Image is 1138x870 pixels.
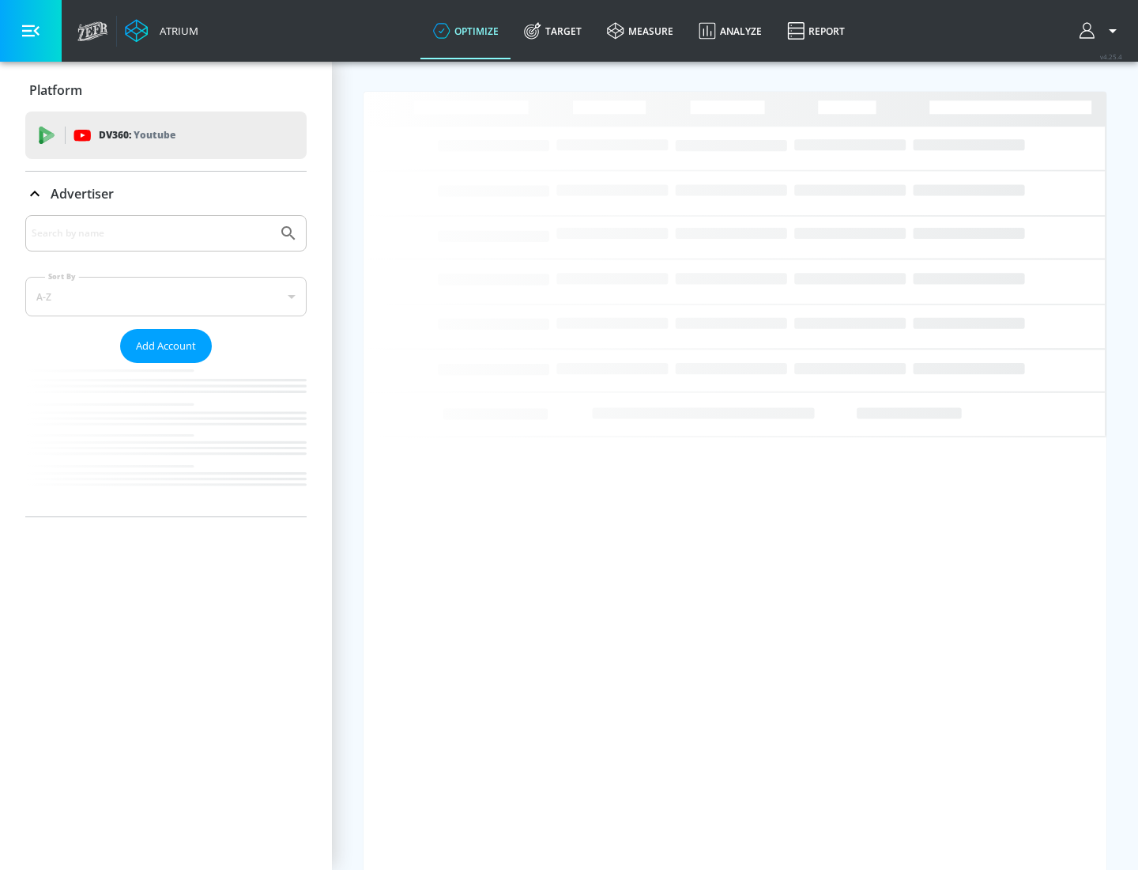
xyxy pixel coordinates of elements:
a: Atrium [125,19,198,43]
div: Advertiser [25,215,307,516]
div: DV360: Youtube [25,112,307,159]
p: DV360: [99,127,175,144]
div: Atrium [153,24,198,38]
span: Add Account [136,337,196,355]
span: v 4.25.4 [1100,52,1122,61]
p: Advertiser [51,185,114,202]
nav: list of Advertiser [25,363,307,516]
a: Analyze [686,2,774,59]
p: Youtube [134,127,175,143]
p: Platform [29,81,82,99]
button: Add Account [120,329,212,363]
a: optimize [420,2,511,59]
div: Platform [25,68,307,112]
a: measure [594,2,686,59]
div: Advertiser [25,172,307,216]
a: Target [511,2,594,59]
a: Report [774,2,857,59]
div: A-Z [25,277,307,316]
input: Search by name [32,223,271,244]
label: Sort By [45,271,79,282]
